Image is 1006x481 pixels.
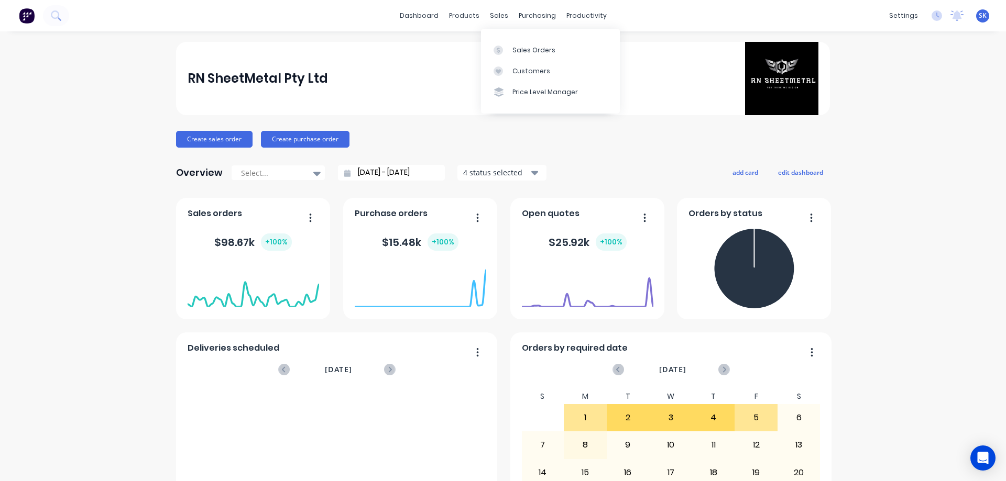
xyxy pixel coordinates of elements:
[735,389,778,404] div: F
[481,61,620,82] a: Customers
[382,233,458,251] div: $ 15.48k
[481,82,620,103] a: Price Level Manager
[428,233,458,251] div: + 100 %
[607,405,649,431] div: 2
[607,432,649,458] div: 9
[214,233,292,251] div: $ 98.67k
[650,432,692,458] div: 10
[521,389,564,404] div: S
[522,342,628,354] span: Orders by required date
[444,8,485,24] div: products
[188,207,242,220] span: Sales orders
[745,42,818,115] img: RN SheetMetal Pty Ltd
[979,11,987,20] span: SK
[970,445,996,471] div: Open Intercom Messenger
[778,389,821,404] div: S
[261,233,292,251] div: + 100 %
[564,389,607,404] div: M
[19,8,35,24] img: Factory
[693,405,735,431] div: 4
[355,207,428,220] span: Purchase orders
[688,207,762,220] span: Orders by status
[463,167,529,178] div: 4 status selected
[650,405,692,431] div: 3
[481,39,620,60] a: Sales Orders
[659,364,686,375] span: [DATE]
[325,364,352,375] span: [DATE]
[564,432,606,458] div: 8
[607,389,650,404] div: T
[512,66,550,76] div: Customers
[457,165,546,181] button: 4 status selected
[522,432,564,458] div: 7
[884,8,923,24] div: settings
[176,162,223,183] div: Overview
[188,68,328,89] div: RN SheetMetal Pty Ltd
[564,405,606,431] div: 1
[771,165,830,179] button: edit dashboard
[513,8,561,24] div: purchasing
[735,405,777,431] div: 5
[726,165,765,179] button: add card
[596,233,627,251] div: + 100 %
[395,8,444,24] a: dashboard
[692,389,735,404] div: T
[778,405,820,431] div: 6
[649,389,692,404] div: W
[485,8,513,24] div: sales
[549,233,627,251] div: $ 25.92k
[261,131,349,148] button: Create purchase order
[522,207,579,220] span: Open quotes
[735,432,777,458] div: 12
[561,8,612,24] div: productivity
[512,46,555,55] div: Sales Orders
[176,131,253,148] button: Create sales order
[512,87,578,97] div: Price Level Manager
[778,432,820,458] div: 13
[693,432,735,458] div: 11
